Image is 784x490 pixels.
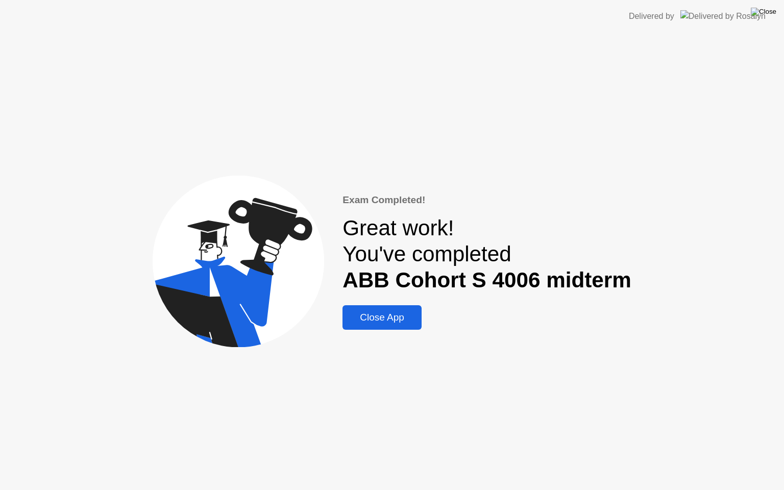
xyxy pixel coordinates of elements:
[342,268,631,292] b: ABB Cohort S 4006 midterm
[751,8,776,16] img: Close
[346,312,419,323] div: Close App
[342,305,422,330] button: Close App
[680,10,766,22] img: Delivered by Rosalyn
[629,10,674,22] div: Delivered by
[342,215,631,293] div: Great work! You've completed
[342,193,631,208] div: Exam Completed!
